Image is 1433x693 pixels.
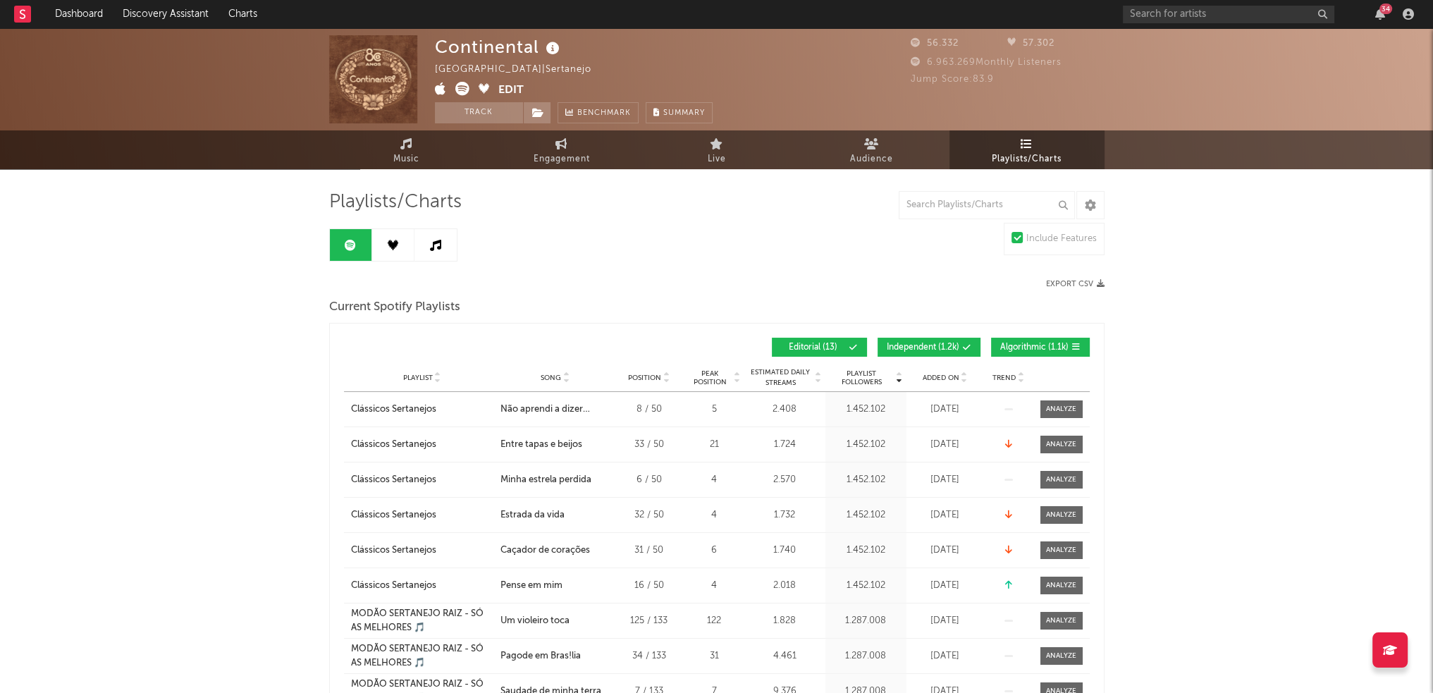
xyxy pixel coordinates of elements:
[617,403,681,417] div: 8 / 50
[923,374,959,382] span: Added On
[329,194,462,211] span: Playlists/Charts
[992,151,1062,168] span: Playlists/Charts
[748,473,822,487] div: 2.570
[887,343,959,352] span: Independent ( 1.2k )
[1000,343,1069,352] span: Algorithmic ( 1.1k )
[878,338,980,357] button: Independent(1.2k)
[688,544,741,558] div: 6
[910,508,980,522] div: [DATE]
[1046,280,1105,288] button: Export CSV
[617,649,681,663] div: 34 / 133
[577,105,631,122] span: Benchmark
[688,438,741,452] div: 21
[911,75,994,84] span: Jump Score: 83.9
[910,438,980,452] div: [DATE]
[829,473,903,487] div: 1.452.102
[899,191,1075,219] input: Search Playlists/Charts
[910,614,980,628] div: [DATE]
[772,338,867,357] button: Editorial(13)
[1379,4,1392,14] div: 34
[829,614,903,628] div: 1.287.008
[498,82,524,99] button: Edit
[1026,231,1097,247] div: Include Features
[688,649,741,663] div: 31
[351,403,436,417] div: Clássicos Sertanejos
[617,614,681,628] div: 125 / 133
[910,649,980,663] div: [DATE]
[351,438,493,452] a: Clássicos Sertanejos
[617,473,681,487] div: 6 / 50
[534,151,590,168] span: Engagement
[617,438,681,452] div: 33 / 50
[829,438,903,452] div: 1.452.102
[351,508,493,522] a: Clássicos Sertanejos
[748,614,822,628] div: 1.828
[688,579,741,593] div: 4
[435,61,608,78] div: [GEOGRAPHIC_DATA] | Sertanejo
[850,151,893,168] span: Audience
[1007,39,1054,48] span: 57.302
[541,374,561,382] span: Song
[393,151,419,168] span: Music
[329,130,484,169] a: Music
[748,508,822,522] div: 1.732
[500,649,581,663] div: Pagode em Bras!lia
[351,473,493,487] a: Clássicos Sertanejos
[748,403,822,417] div: 2.408
[646,102,713,123] button: Summary
[992,374,1016,382] span: Trend
[794,130,949,169] a: Audience
[688,614,741,628] div: 122
[748,579,822,593] div: 2.018
[748,649,822,663] div: 4.461
[781,343,846,352] span: Editorial ( 13 )
[351,642,493,670] a: MODÃO SERTANEJO RAIZ - SÓ AS MELHORES 🎵
[949,130,1105,169] a: Playlists/Charts
[829,579,903,593] div: 1.452.102
[351,473,436,487] div: Clássicos Sertanejos
[351,438,436,452] div: Clássicos Sertanejos
[1375,8,1385,20] button: 34
[688,508,741,522] div: 4
[911,39,959,48] span: 56.332
[617,508,681,522] div: 32 / 50
[351,544,493,558] a: Clássicos Sertanejos
[910,544,980,558] div: [DATE]
[628,374,661,382] span: Position
[991,338,1090,357] button: Algorithmic(1.1k)
[910,473,980,487] div: [DATE]
[910,579,980,593] div: [DATE]
[911,58,1062,67] span: 6.963.269 Monthly Listeners
[500,579,562,593] div: Pense em mim
[829,508,903,522] div: 1.452.102
[484,130,639,169] a: Engagement
[708,151,726,168] span: Live
[500,544,590,558] div: Caçador de corações
[500,614,570,628] div: Um violeiro toca
[663,109,705,117] span: Summary
[435,102,523,123] button: Track
[500,508,565,522] div: Estrada da vida
[688,369,732,386] span: Peak Position
[435,35,563,59] div: Continental
[500,403,610,417] div: Não aprendi a dizer adeus
[351,544,436,558] div: Clássicos Sertanejos
[829,649,903,663] div: 1.287.008
[403,374,433,382] span: Playlist
[639,130,794,169] a: Live
[688,473,741,487] div: 4
[500,438,582,452] div: Entre tapas e beijos
[500,473,591,487] div: Minha estrela perdida
[748,367,813,388] span: Estimated Daily Streams
[617,579,681,593] div: 16 / 50
[351,579,436,593] div: Clássicos Sertanejos
[748,544,822,558] div: 1.740
[558,102,639,123] a: Benchmark
[1123,6,1334,23] input: Search for artists
[829,369,894,386] span: Playlist Followers
[748,438,822,452] div: 1.724
[351,607,493,634] a: MODÃO SERTANEJO RAIZ - SÓ AS MELHORES 🎵
[329,299,460,316] span: Current Spotify Playlists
